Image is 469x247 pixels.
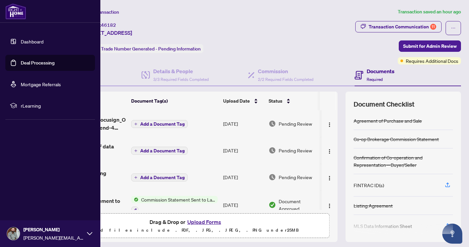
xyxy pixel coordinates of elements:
span: [PERSON_NAME] [23,226,84,233]
img: Document Status [269,120,276,127]
span: Pending Review [279,147,312,154]
span: Document Checklist [354,100,414,109]
img: Logo [327,149,332,154]
h4: Documents [367,67,394,75]
div: Listing Agreement [354,202,393,209]
span: Required [367,77,383,82]
span: Drag & Drop orUpload FormsSupported files include .PDF, .JPG, .JPEG, .PNG under25MB [43,214,329,238]
span: [PERSON_NAME][EMAIL_ADDRESS][DOMAIN_NAME] [23,234,84,241]
td: [DATE] [220,191,266,219]
td: [DATE] [220,137,266,164]
img: logo [5,3,26,19]
td: [DATE] [220,164,266,191]
span: Add a Document Tag [140,148,185,153]
span: Add a Document Tag [140,122,185,126]
span: Commission Statement Sent to Lawyer [138,196,218,203]
span: [STREET_ADDRESS] [83,29,132,37]
span: Upload Date [223,97,250,105]
span: Document Approved [279,198,320,212]
a: Dashboard [21,38,43,44]
div: Status: [83,44,203,53]
img: Logo [327,122,332,127]
img: Logo [327,175,332,181]
button: Status IconCommission Statement Sent to Lawyer [131,196,218,214]
img: Document Status [269,173,276,181]
button: Logo [324,145,335,156]
img: Profile Icon [7,227,20,240]
h4: Details & People [153,67,209,75]
div: 11 [430,24,436,30]
span: 46182 [101,22,116,28]
span: plus [134,149,137,152]
span: Status [269,97,282,105]
button: Logo [324,118,335,129]
p: Supported files include .PDF, .JPG, .JPEG, .PNG under 25 MB [47,226,325,234]
th: Document Tag(s) [128,92,220,110]
a: Mortgage Referrals [21,81,61,87]
span: View Transaction [83,9,119,15]
button: Add a Document Tag [131,120,188,128]
th: Status [266,92,323,110]
div: FINTRAC ID(s) [354,181,384,189]
span: Add a Document Tag [140,175,185,180]
span: ellipsis [451,26,456,30]
img: Document Status [269,147,276,154]
span: Requires Additional Docs [406,57,458,65]
span: Pending Review [279,173,312,181]
span: 3/3 Required Fields Completed [153,77,209,82]
a: Deal Processing [21,60,55,66]
span: Pending Review [279,120,312,127]
img: Logo [327,203,332,209]
button: Add a Document Tag [131,147,188,155]
span: 2/2 Required Fields Completed [258,77,313,82]
span: rLearning [21,102,90,109]
div: Agreement of Purchase and Sale [354,117,422,124]
div: MLS Data Information Sheet [354,222,412,230]
img: Document Status [269,201,276,209]
button: Add a Document Tag [131,173,188,181]
td: [DATE] [220,110,266,137]
article: Transaction saved an hour ago [398,8,461,16]
img: Status Icon [131,196,138,203]
span: Submit for Admin Review [403,41,457,51]
button: Logo [324,172,335,182]
div: Transaction Communication [369,21,436,32]
div: Confirmation of Co-operation and Representation—Buyer/Seller [354,154,453,168]
span: Trade Number Generated - Pending Information [101,46,201,52]
span: plus [134,122,137,126]
button: Upload Forms [185,218,223,226]
button: Add a Document Tag [131,120,188,128]
span: plus [134,176,137,179]
span: Drag & Drop or [150,218,223,226]
div: Co-op Brokerage Commission Statement [354,135,439,143]
h4: Commission [258,67,313,75]
button: Transaction Communication11 [355,21,442,32]
button: Submit for Admin Review [399,40,461,52]
button: Add a Document Tag [131,173,188,182]
th: Upload Date [220,92,266,110]
button: Logo [324,200,335,210]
